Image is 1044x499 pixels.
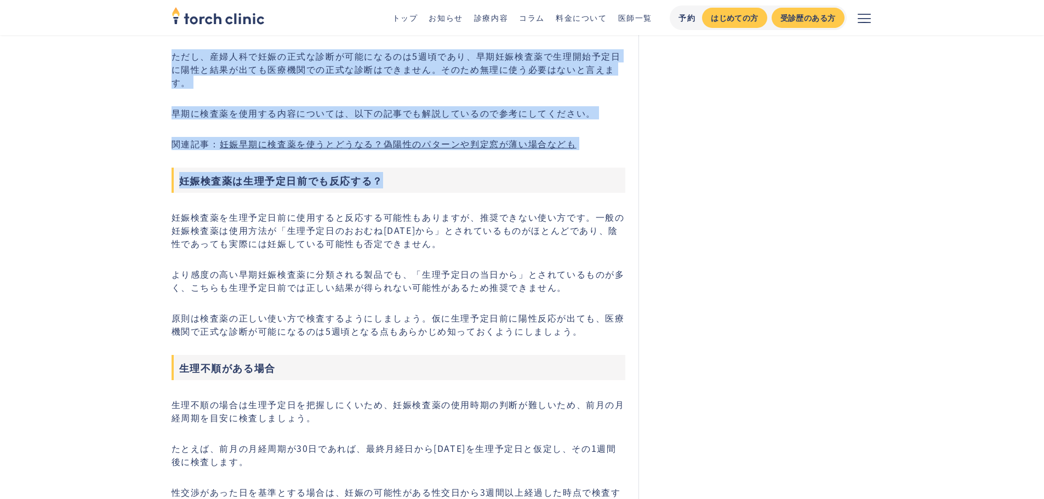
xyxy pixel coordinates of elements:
div: 受診歴のある方 [780,12,836,24]
p: 早期に検査薬を使用する内容については、以下の記事でも解説しているので参考にしてください。 [172,106,626,119]
p: より感度の高い早期妊娠検査薬に分類される製品でも、「生理予定日の当日から」とされているものが多く、こちらも生理予定日前では正しい結果が得られない可能性があるため推奨できません。 [172,267,626,294]
a: トップ [392,12,418,23]
a: お知らせ [429,12,463,23]
div: 予約 [678,12,695,24]
a: 料金について [556,12,607,23]
a: 妊娠早期に検査薬を使うとどうなる？偽陽性のパターンや判定窓が薄い場合なども [220,137,577,150]
h3: 生理不順がある場合 [172,355,626,380]
h3: 妊娠検査薬は生理予定日前でも反応する？ [172,168,626,193]
div: はじめての方 [711,12,758,24]
a: 受診歴のある方 [772,8,845,28]
a: コラム [519,12,545,23]
a: はじめての方 [702,8,767,28]
p: 原則は検査薬の正しい使い方で検査するようにしましょう。仮に生理予定日前に陽性反応が出ても、医療機関で正式な診断が可能になるのは5週頃となる点もあらかじめ知っておくようにしましょう。 [172,311,626,337]
a: 医師一覧 [618,12,652,23]
p: 生理不順の場合は生理予定日を把握しにくいため、妊娠検査薬の使用時期の判断が難しいため、前月の月経周期を目安に検査しましょう。 [172,398,626,424]
p: 妊娠検査薬を生理予定日前に使用すると反応する可能性もありますが、推奨できない使い方です。一般の妊娠検査薬は使用方法が「生理予定日のおおむね[DATE]から」とされているものがほとんどであり、陰性... [172,210,626,250]
img: torch clinic [172,3,265,27]
p: たとえば、前月の月経周期が30日であれば、最終月経日から[DATE]を生理予定日と仮定し、その1週間後に検査します。 [172,441,626,468]
a: home [172,8,265,27]
a: 診療内容 [474,12,508,23]
p: 関連記事： [172,137,626,150]
p: ただし、産婦人科で妊娠の正式な診断が可能になるのは5週頃であり、早期妊娠検査薬で生理開始予定日に陽性と結果が出ても医療機関での正式な診断はできません。そのため無理に使う必要はないと言えます。 [172,49,626,89]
